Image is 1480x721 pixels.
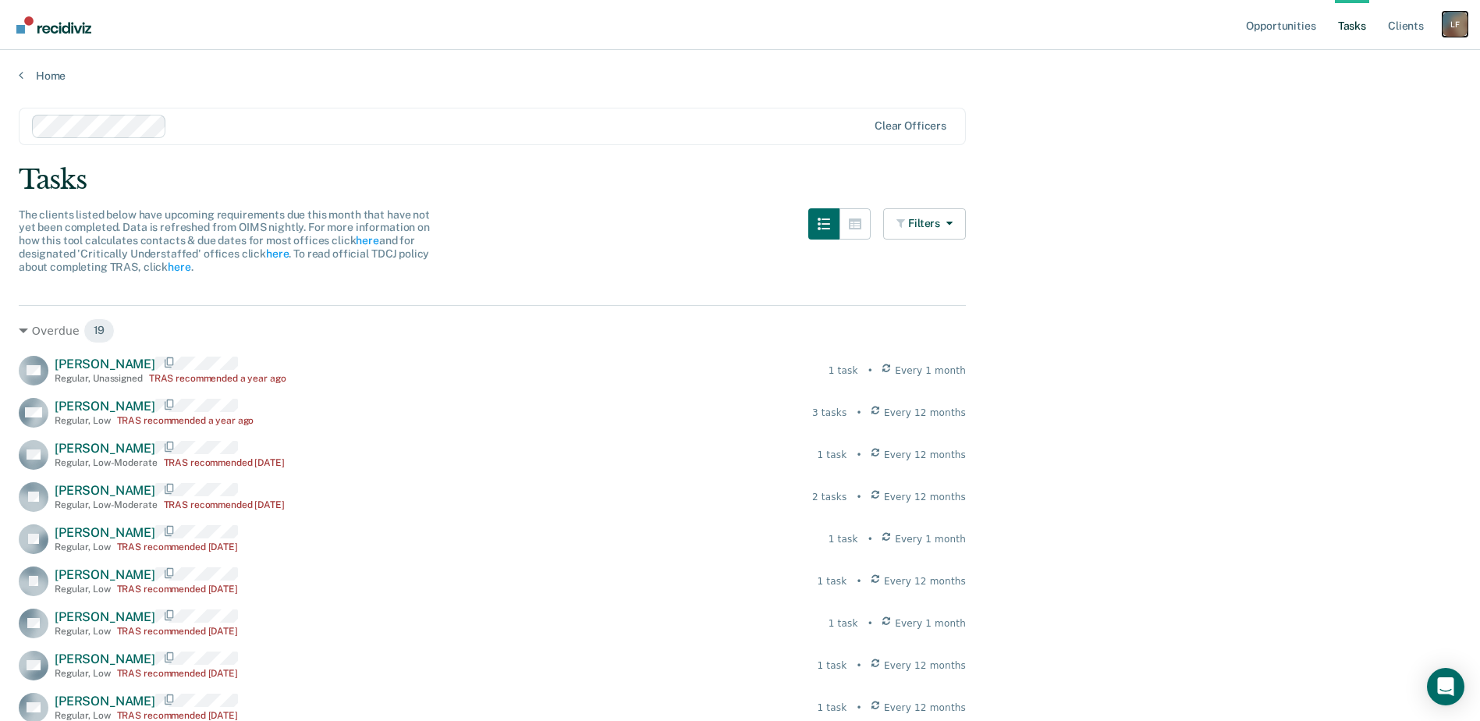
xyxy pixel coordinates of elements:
span: The clients listed below have upcoming requirements due this month that have not yet been complet... [19,208,430,273]
div: Open Intercom Messenger [1427,668,1464,705]
span: Every 12 months [884,448,966,462]
span: [PERSON_NAME] [55,652,155,666]
div: L F [1443,12,1468,37]
span: Every 1 month [895,364,966,378]
div: 1 task [817,574,846,588]
div: 3 tasks [812,406,846,420]
div: TRAS recommended [DATE] [117,668,238,679]
div: TRAS recommended [DATE] [164,457,285,468]
a: here [356,234,378,247]
button: Filters [883,208,966,240]
div: 1 task [817,448,846,462]
div: • [856,659,861,673]
div: • [868,364,873,378]
a: Home [19,69,1461,83]
div: Tasks [19,164,1461,196]
span: Every 12 months [884,574,966,588]
span: Every 12 months [884,490,966,504]
div: 1 task [817,659,846,673]
div: Clear officers [875,119,946,133]
div: TRAS recommended a year ago [117,415,254,426]
div: Regular , Low [55,668,111,679]
div: TRAS recommended [DATE] [164,499,285,510]
div: Regular , Low [55,415,111,426]
div: TRAS recommended [DATE] [117,542,238,552]
span: [PERSON_NAME] [55,567,155,582]
span: Every 1 month [895,532,966,546]
div: TRAS recommended [DATE] [117,584,238,595]
div: • [856,574,861,588]
div: 1 task [829,532,858,546]
div: Regular , Low [55,626,111,637]
div: TRAS recommended a year ago [149,373,286,384]
span: [PERSON_NAME] [55,483,155,498]
div: Regular , Low [55,542,111,552]
div: 2 tasks [812,490,846,504]
span: [PERSON_NAME] [55,694,155,709]
div: Regular , Low [55,584,111,595]
div: 1 task [829,616,858,630]
span: [PERSON_NAME] [55,525,155,540]
span: Every 12 months [884,406,966,420]
div: • [868,616,873,630]
img: Recidiviz [16,16,91,34]
div: Regular , Low-Moderate [55,457,158,468]
div: 1 task [829,364,858,378]
div: • [856,448,861,462]
div: 1 task [817,701,846,715]
span: Every 12 months [884,659,966,673]
span: Every 12 months [884,701,966,715]
span: [PERSON_NAME] [55,399,155,414]
span: [PERSON_NAME] [55,441,155,456]
div: Regular , Unassigned [55,373,143,384]
span: Every 1 month [895,616,966,630]
div: Regular , Low [55,710,111,721]
span: 19 [83,318,115,343]
div: Overdue 19 [19,318,966,343]
span: [PERSON_NAME] [55,357,155,371]
div: • [868,532,873,546]
span: [PERSON_NAME] [55,609,155,624]
div: • [856,406,861,420]
div: Regular , Low-Moderate [55,499,158,510]
div: TRAS recommended [DATE] [117,626,238,637]
a: here [168,261,190,273]
div: • [856,701,861,715]
a: here [266,247,289,260]
div: TRAS recommended [DATE] [117,710,238,721]
div: • [856,490,861,504]
button: Profile dropdown button [1443,12,1468,37]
